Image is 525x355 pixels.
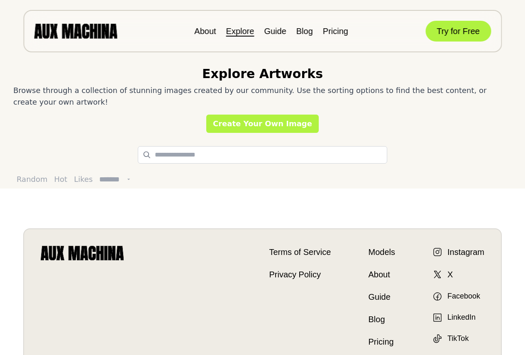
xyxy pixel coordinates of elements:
a: Explore [226,27,254,36]
a: About [194,27,216,36]
a: Blog [296,27,313,36]
p: Browse through a collection of stunning images created by our community. Use the sorting options ... [13,85,512,108]
a: Guide [264,27,286,36]
a: About [369,268,395,281]
img: Instagram [432,247,442,257]
a: LinkedIn [432,312,476,323]
a: Terms of Service [269,246,331,258]
button: Random [13,170,51,189]
a: Pricing [323,27,348,36]
a: TikTok [432,333,469,344]
button: Try for Free [425,21,491,42]
img: TikTok [432,334,442,344]
img: LinkedIn [432,313,442,323]
img: X [432,269,442,279]
a: Pricing [369,335,395,348]
a: Privacy Policy [269,268,331,281]
a: Blog [369,313,395,326]
button: Hot [51,170,71,189]
a: X [432,268,453,281]
img: Facebook [432,291,442,301]
a: Models [369,246,395,258]
a: Instagram [432,246,484,258]
h2: Explore Artworks [202,66,323,81]
a: Create Your Own Image [206,115,319,133]
a: Facebook [432,291,480,302]
img: AUX MACHINA [34,24,117,38]
button: Likes [71,170,96,189]
a: Guide [369,291,395,303]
